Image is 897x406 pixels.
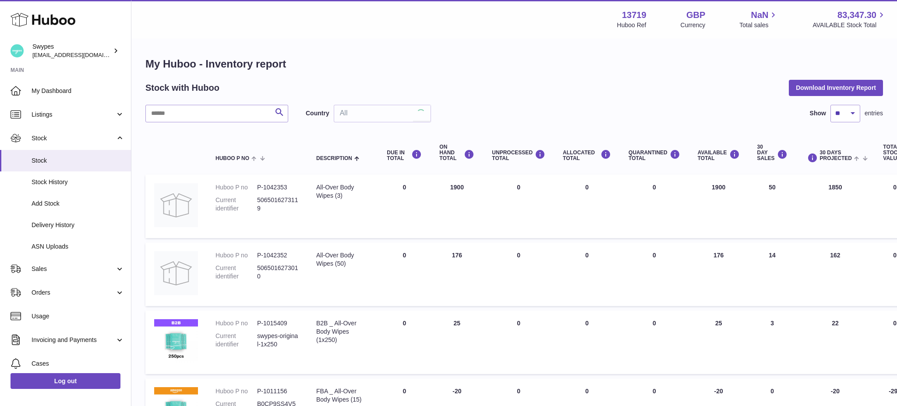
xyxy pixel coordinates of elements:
td: 25 [689,310,749,374]
td: 0 [483,242,554,306]
span: Description [316,156,352,161]
span: Delivery History [32,221,124,229]
strong: GBP [686,9,705,21]
span: entries [865,109,883,118]
div: QUARANTINED Total [629,150,680,161]
td: 14 [749,242,796,306]
dt: Current identifier [215,196,257,213]
span: Stock [32,134,115,142]
td: 1900 [689,175,749,238]
td: 0 [554,310,620,374]
dd: swypes-original-1x250 [257,332,299,349]
td: 176 [431,242,483,306]
td: 0 [378,242,431,306]
span: ASN Uploads [32,242,124,251]
div: ALLOCATED Total [563,150,611,161]
div: 30 DAY SALES [757,144,788,162]
img: internalAdmin-13719@internal.huboo.com [11,44,24,57]
span: 0 [653,252,656,259]
td: 162 [796,242,875,306]
span: [EMAIL_ADDRESS][DOMAIN_NAME] [32,51,129,58]
dt: Huboo P no [215,251,257,260]
td: 50 [749,175,796,238]
td: 1900 [431,175,483,238]
h2: Stock with Huboo [145,82,219,94]
dd: P-1011156 [257,387,299,395]
dt: Huboo P no [215,183,257,192]
dd: P-1015409 [257,319,299,328]
button: Download Inventory Report [789,80,883,96]
span: Add Stock [32,199,124,208]
div: All-Over Body Wipes (50) [316,251,369,268]
td: 1850 [796,175,875,238]
span: 30 DAYS PROJECTED [820,150,852,161]
td: 176 [689,242,749,306]
div: DUE IN TOTAL [387,150,422,161]
label: Show [810,109,826,118]
td: 25 [431,310,483,374]
dt: Current identifier [215,264,257,281]
span: Listings [32,110,115,119]
div: ON HAND Total [439,144,474,162]
dd: 5065016273119 [257,196,299,213]
a: NaN Total sales [739,9,778,29]
span: 0 [653,184,656,191]
div: Swypes [32,43,111,59]
span: My Dashboard [32,87,124,95]
label: Country [306,109,329,118]
td: 0 [554,242,620,306]
span: Huboo P no [215,156,249,161]
span: Sales [32,265,115,273]
span: 83,347.30 [837,9,876,21]
div: FBA _ All-Over Body Wipes (15) [316,387,369,404]
td: 0 [483,310,554,374]
span: Orders [32,288,115,297]
span: AVAILABLE Stock Total [812,21,886,29]
strong: 13719 [622,9,646,21]
dd: P-1042352 [257,251,299,260]
h1: My Huboo - Inventory report [145,57,883,71]
dt: Current identifier [215,332,257,349]
dt: Huboo P no [215,319,257,328]
div: All-Over Body Wipes (3) [316,183,369,200]
td: 3 [749,310,796,374]
td: 0 [378,175,431,238]
td: 0 [378,310,431,374]
span: Cases [32,360,124,368]
a: Log out [11,373,120,389]
td: 0 [554,175,620,238]
span: NaN [751,9,768,21]
span: Stock History [32,178,124,186]
img: product image [154,319,198,363]
a: 83,347.30 AVAILABLE Stock Total [812,9,886,29]
img: product image [154,183,198,227]
span: Total sales [739,21,778,29]
div: AVAILABLE Total [698,150,740,161]
div: B2B _ All-Over Body Wipes (1x250) [316,319,369,344]
div: UNPROCESSED Total [492,150,545,161]
span: 0 [653,388,656,395]
div: Huboo Ref [617,21,646,29]
dd: P-1042353 [257,183,299,192]
span: Invoicing and Payments [32,336,115,344]
dt: Huboo P no [215,387,257,395]
dd: 5065016273010 [257,264,299,281]
div: Currency [681,21,706,29]
span: Stock [32,157,124,165]
span: 0 [653,320,656,327]
img: product image [154,251,198,295]
td: 0 [483,175,554,238]
span: Usage [32,312,124,321]
td: 22 [796,310,875,374]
